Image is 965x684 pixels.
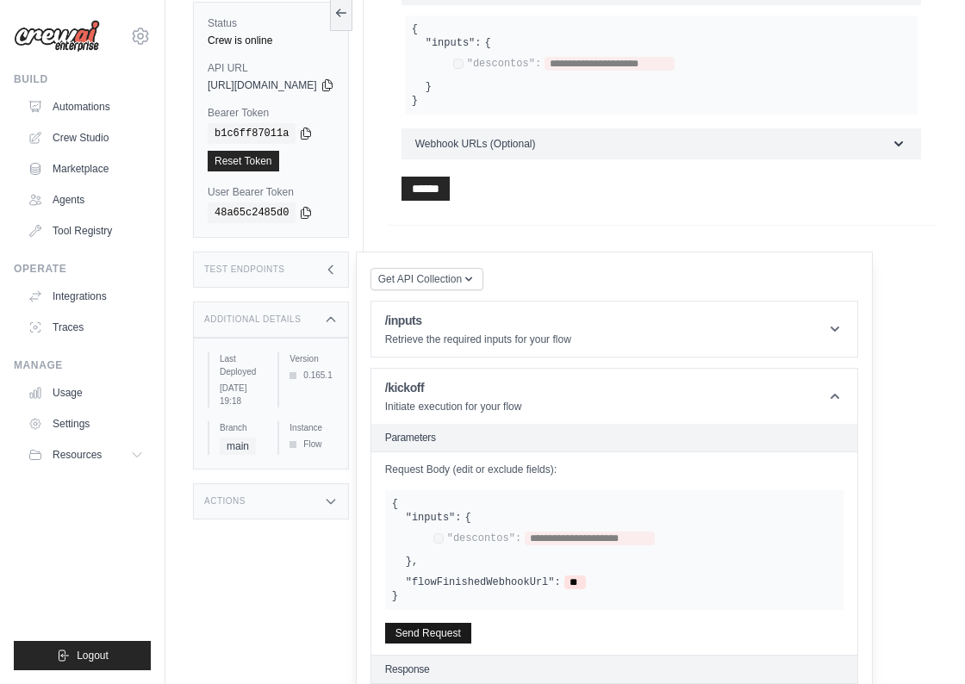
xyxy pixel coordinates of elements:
div: 0.165.1 [289,369,333,382]
span: { [392,498,398,510]
span: } [406,555,412,569]
button: Logout [14,641,151,670]
span: Get API Collection [378,272,462,286]
a: Marketplace [21,155,151,183]
span: main [220,438,256,455]
label: Branch [220,421,264,434]
a: Automations [21,93,151,121]
a: Tool Registry [21,217,151,245]
span: } [426,80,432,94]
div: Build [14,72,151,86]
div: Flow [289,438,333,451]
h2: Parameters [385,431,844,445]
code: 48a65c2485d0 [208,202,296,223]
h2: Scheduled Kickoffs [402,250,921,267]
a: Integrations [21,283,151,310]
label: Last Deployed [220,352,264,378]
div: Crew is online [208,34,334,47]
img: Logo [14,20,100,53]
a: Usage [21,379,151,407]
h3: Additional Details [204,314,301,325]
span: Webhook URLs (Optional) [415,137,536,151]
span: , [412,555,418,569]
h1: /inputs [385,312,571,329]
button: Resources [21,441,151,469]
h2: Response [385,662,430,676]
h1: /kickoff [385,379,522,396]
span: [URL][DOMAIN_NAME] [208,78,317,92]
a: Agents [21,186,151,214]
span: { [485,36,491,50]
a: Crew Studio [21,124,151,152]
button: Webhook URLs (Optional) [402,128,921,159]
label: Version [289,352,333,365]
label: "inputs": [406,511,462,525]
label: "descontos": [447,532,521,545]
span: { [412,23,418,35]
span: Resources [53,448,102,462]
span: } [412,95,418,107]
label: User Bearer Token [208,185,334,199]
iframe: Chat Widget [879,601,965,684]
span: Logout [77,649,109,662]
label: Bearer Token [208,106,334,120]
p: Retrieve the required inputs for your flow [385,333,571,346]
div: Manage [14,358,151,372]
a: Settings [21,410,151,438]
a: Traces [21,314,151,341]
label: "inputs": [426,36,482,50]
code: b1c6ff87011a [208,123,296,144]
label: API URL [208,61,334,75]
a: Reset Token [208,151,279,171]
label: "descontos": [467,57,541,71]
button: Send Request [385,623,471,644]
span: { [465,511,471,525]
button: Get API Collection [370,268,483,290]
label: Request Body (edit or exclude fields): [385,463,844,476]
label: "flowFinishedWebhookUrl": [406,575,561,589]
h3: Test Endpoints [204,264,285,275]
h3: Actions [204,496,246,507]
div: Widget de chat [879,601,965,684]
p: Initiate execution for your flow [385,400,522,414]
label: Status [208,16,334,30]
span: } [392,590,398,602]
time: August 28, 2025 at 19:18 GMT-3 [220,383,246,406]
div: Operate [14,262,151,276]
label: Instance [289,421,333,434]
